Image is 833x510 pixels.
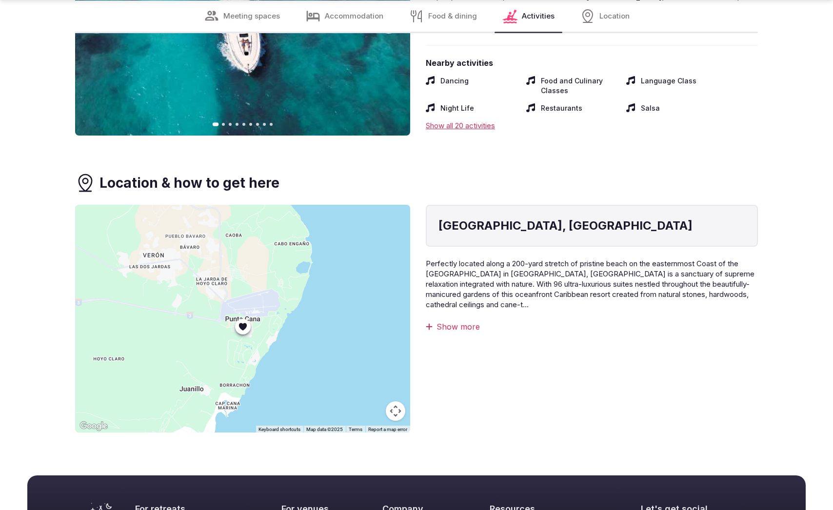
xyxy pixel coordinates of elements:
span: Food and Culinary Classes [541,76,619,95]
button: Go to slide 9 [270,123,273,126]
button: Go to slide 5 [242,123,245,126]
button: Go to slide 3 [229,123,232,126]
button: Keyboard shortcuts [258,426,300,433]
span: Salsa [641,103,660,113]
span: Map data ©2025 [306,427,343,432]
span: Activities [522,11,555,21]
div: Show all 20 activities [426,120,758,131]
a: Terms [349,427,362,432]
button: Go to slide 2 [222,123,225,126]
button: Go to slide 6 [249,123,252,126]
button: Go to slide 4 [236,123,238,126]
button: Map camera controls [386,401,405,421]
a: Report a map error [368,427,407,432]
a: Open this area in Google Maps (opens a new window) [78,420,110,432]
span: Nearby activities [426,58,758,68]
div: Show more [426,321,758,332]
span: Night Life [440,103,474,113]
span: Dancing [440,76,469,95]
span: Meeting spaces [223,11,280,21]
button: Go to slide 7 [256,123,259,126]
span: Accommodation [325,11,383,21]
h3: Location & how to get here [99,174,279,193]
img: Google [78,420,110,432]
span: Restaurants [541,103,582,113]
span: Perfectly located along a 200-yard stretch of pristine beach on the easternmost Coast of the [GEO... [426,259,754,309]
span: Food & dining [428,11,477,21]
span: Language Class [641,76,696,95]
button: Go to slide 1 [212,123,218,127]
h4: [GEOGRAPHIC_DATA], [GEOGRAPHIC_DATA] [438,217,745,234]
button: Go to slide 8 [263,123,266,126]
span: Location [599,11,630,21]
